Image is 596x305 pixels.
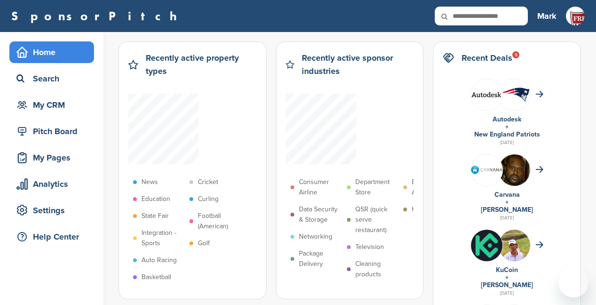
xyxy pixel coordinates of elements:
[9,147,94,169] a: My Pages
[14,70,94,87] div: Search
[474,130,540,138] a: New England Patriots
[9,226,94,248] a: Help Center
[443,138,571,147] div: [DATE]
[481,206,533,214] a: [PERSON_NAME]
[9,68,94,89] a: Search
[505,273,509,281] a: +
[481,281,533,289] a: [PERSON_NAME]
[14,202,94,219] div: Settings
[141,255,177,265] p: Auto Racing
[471,166,502,174] img: Carvana logo
[141,211,169,221] p: State Fair
[499,154,530,191] img: Shaquille o'neal in 2011 (cropped)
[299,249,342,269] p: Package Delivery
[9,41,94,63] a: Home
[198,194,219,204] p: Curling
[558,267,588,297] iframe: Button to launch messaging window
[14,149,94,166] div: My Pages
[537,6,557,26] a: Mark
[355,204,399,235] p: QSR (quick serve restaurant)
[496,266,518,274] a: KuCoin
[14,228,94,245] div: Help Center
[499,87,530,102] img: Data?1415811651
[9,200,94,221] a: Settings
[471,92,502,97] img: Data
[299,177,342,198] p: Consumer Airline
[14,96,94,113] div: My CRM
[355,177,399,198] p: Department Store
[141,228,185,249] p: Integration - Sports
[537,9,557,23] h3: Mark
[462,51,512,64] h2: Recent Deals
[141,194,170,204] p: Education
[11,10,183,22] a: SponsorPitch
[14,44,94,61] div: Home
[299,204,342,225] p: Data Security & Storage
[141,272,171,282] p: Basketball
[355,242,384,252] p: Television
[505,198,509,206] a: +
[141,177,158,187] p: News
[9,120,94,142] a: Pitch Board
[471,230,502,261] img: jmj71fb 400x400
[493,115,521,123] a: Autodesk
[443,214,571,222] div: [DATE]
[505,123,509,131] a: +
[9,173,94,195] a: Analytics
[443,289,571,297] div: [DATE]
[412,204,431,215] p: Health
[198,238,210,249] p: Golf
[512,51,519,58] div: 9
[302,51,414,78] h2: Recently active sponsor industries
[494,191,520,199] a: Carvana
[14,176,94,193] div: Analytics
[9,94,94,116] a: My CRM
[299,232,332,242] p: Networking
[146,51,257,78] h2: Recently active property types
[14,123,94,140] div: Pitch Board
[198,177,218,187] p: Cricket
[499,230,530,274] img: Open uri20141112 64162 1m4tozd?1415806781
[355,259,399,280] p: Cleaning products
[412,177,455,198] p: Bathroom Appliances
[198,211,241,232] p: Football (American)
